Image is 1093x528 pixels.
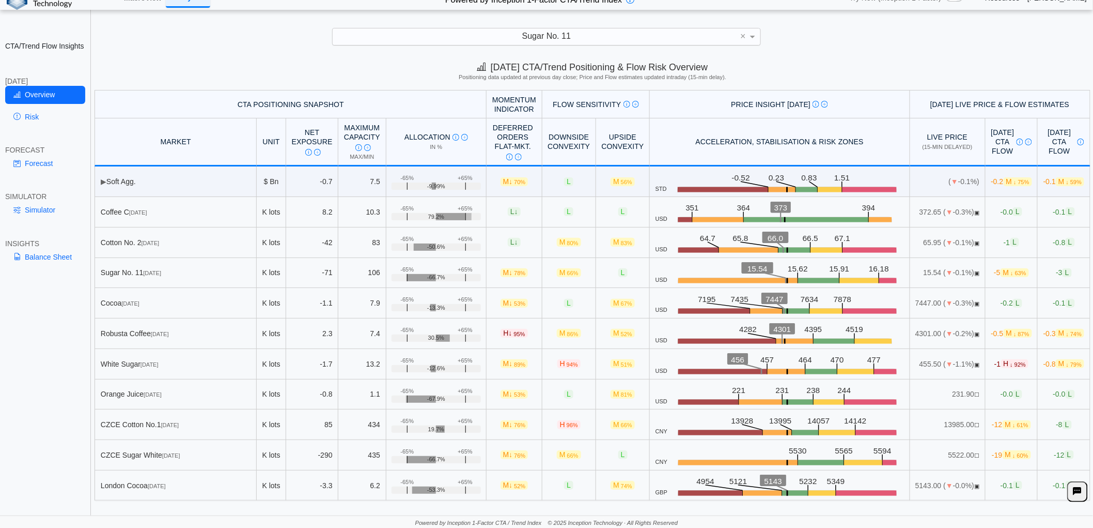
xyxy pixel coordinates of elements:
span: M [557,268,581,277]
text: 67.1 [835,234,850,243]
span: [DATE] [151,331,169,337]
th: Momentum Indicator [487,90,542,118]
span: ▶ [101,177,106,186]
td: K lots [257,288,286,319]
text: 4519 [850,325,867,334]
span: OPEN: Market session is currently open. [974,361,979,368]
text: 66.5 [803,234,818,243]
td: K lots [257,228,286,258]
img: Read More [314,149,321,156]
div: -65% [400,236,414,243]
span: ↓ [509,299,512,307]
a: Simulator [5,201,85,219]
span: -50.6% [427,244,445,250]
td: K lots [257,258,286,289]
td: 7.4 [338,319,386,349]
div: Cotton No. 2 [101,238,251,247]
img: Read More [461,134,468,141]
span: ▼ [946,208,953,216]
div: FORECAST [5,145,85,155]
div: +65% [458,388,472,395]
span: L [1066,238,1075,247]
span: -0.3 [1043,329,1084,338]
h2: CTA/Trend Flow Insights [5,41,85,51]
td: 13.2 [338,349,386,380]
h5: Positioning data updated at previous day close; Price and Flow estimates updated intraday (15-min... [97,74,1088,81]
span: L [1013,299,1022,308]
text: 1.51 [834,173,850,182]
span: 52% [621,331,632,337]
span: -67.9% [427,396,445,402]
th: [DATE] Live Price & Flow Estimates [910,90,1090,118]
span: 51% [621,361,632,368]
span: ↓ [514,238,518,247]
td: 435 [338,440,386,471]
span: 81% [621,391,632,398]
span: -1 [994,359,1028,368]
text: 5530 [789,446,807,455]
span: M [611,177,635,186]
span: L [1066,299,1075,308]
span: Sugar No. 11 [522,32,571,40]
text: 15.91 [830,264,850,273]
span: M [611,420,635,429]
span: L [564,299,573,308]
span: [DATE] [144,391,162,398]
span: L [1010,238,1020,247]
span: STD [655,186,667,192]
text: 16.18 [869,264,889,273]
img: Info [1017,139,1023,145]
text: 0.23 [769,173,784,182]
span: ▼ [951,177,958,186]
div: Flow Sensitivity [548,100,644,109]
span: OPEN: Market session is currently open. [974,300,979,307]
div: +65% [458,327,472,334]
span: -13.3% [427,305,445,311]
span: 94% [567,361,578,368]
span: ↓ 79% [1066,361,1082,368]
span: L [618,268,628,277]
span: M [501,177,528,186]
text: 456 [731,355,745,364]
td: 434 [338,410,386,440]
span: ↓ [509,177,512,186]
span: [DATE] [161,422,179,428]
span: H [557,420,581,429]
div: +65% [458,205,472,212]
td: 2.3 [286,319,338,349]
text: 373 [776,204,790,213]
span: ↓ [509,390,512,398]
span: USD [655,398,667,405]
div: -65% [400,296,414,303]
div: Coffee C [101,207,251,217]
span: M [501,299,528,308]
span: -0.8 [1053,238,1075,247]
text: 15.62 [788,264,808,273]
div: +65% [458,357,472,364]
a: Overview [5,86,85,103]
span: ▼ [946,238,953,247]
img: Read More [1025,139,1032,145]
div: -65% [400,388,414,395]
td: 7447.00 ( -0.3%) [910,288,986,319]
div: +65% [458,296,472,303]
span: -0.1 [1053,299,1075,308]
text: 351 [686,204,699,213]
td: 4301.00 ( -0.2%) [910,319,986,349]
th: MARKET [95,118,257,167]
span: 19.7% [428,426,444,433]
span: L [618,207,628,216]
span: L [508,238,521,247]
text: 394 [866,204,880,213]
div: Allocation [392,132,481,142]
span: -0.0 [1001,207,1022,216]
a: Balance Sheet [5,248,85,266]
span: 56% [621,179,632,185]
span: 70% [514,179,525,185]
th: Unit [257,118,286,167]
td: 106 [338,258,386,289]
td: K lots [257,440,286,471]
img: Info [813,101,819,108]
span: L [1066,390,1075,399]
span: ↓ 74% [1066,331,1082,337]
